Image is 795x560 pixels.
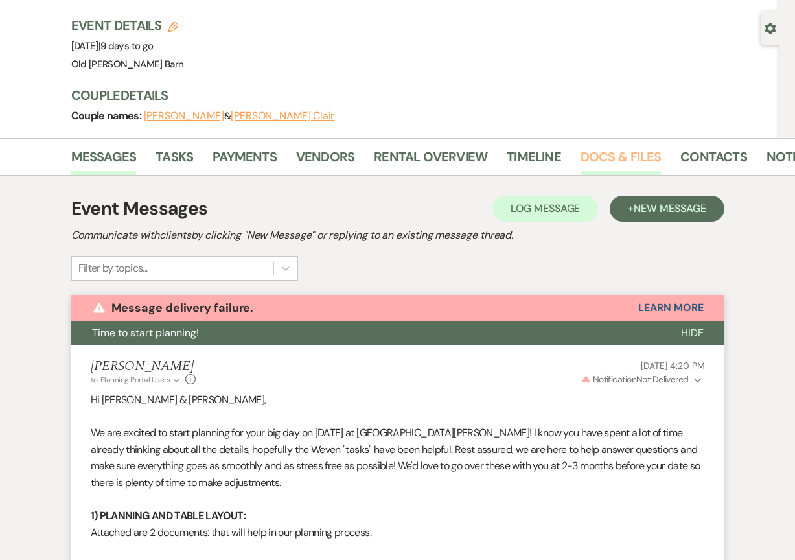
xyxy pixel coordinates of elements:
[681,326,704,340] span: Hide
[71,58,184,71] span: Old [PERSON_NAME] Barn
[638,303,703,313] button: Learn More
[231,111,334,121] button: [PERSON_NAME].Clair
[374,146,487,175] a: Rental Overview
[511,202,580,215] span: Log Message
[91,425,705,491] p: We are excited to start planning for your big day on [DATE] at [GEOGRAPHIC_DATA][PERSON_NAME]! I ...
[91,391,705,408] p: Hi [PERSON_NAME] & [PERSON_NAME],
[144,110,335,122] span: &
[71,227,724,243] h2: Communicate with clients by clicking "New Message" or replying to an existing message thread.
[641,360,704,371] span: [DATE] 4:20 PM
[91,375,170,385] span: to: Planning Portal Users
[581,373,689,385] span: Not Delivered
[579,373,705,386] button: NotificationNot Delivered
[593,373,636,385] span: Notification
[296,146,354,175] a: Vendors
[98,40,154,52] span: |
[71,40,154,52] span: [DATE]
[91,358,196,375] h5: [PERSON_NAME]
[610,196,724,222] button: +New Message
[492,196,598,222] button: Log Message
[156,146,193,175] a: Tasks
[634,202,706,215] span: New Message
[78,261,148,276] div: Filter by topics...
[100,40,153,52] span: 9 days to go
[144,111,224,121] button: [PERSON_NAME]
[71,109,144,122] span: Couple names:
[91,509,246,522] strong: 1) PLANNING AND TABLE LAYOUT:
[91,524,705,541] p: Attached are 2 documents: that will help in our planning process:
[91,374,183,386] button: to: Planning Portal Users
[71,321,660,345] button: Time to start planning!
[680,146,747,175] a: Contacts
[660,321,724,345] button: Hide
[111,298,254,318] p: Message delivery failure.
[213,146,277,175] a: Payments
[71,16,184,34] h3: Event Details
[765,21,776,34] button: Open lead details
[507,146,561,175] a: Timeline
[581,146,661,175] a: Docs & Files
[71,195,208,222] h1: Event Messages
[92,326,199,340] span: Time to start planning!
[71,146,137,175] a: Messages
[71,86,766,104] h3: Couple Details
